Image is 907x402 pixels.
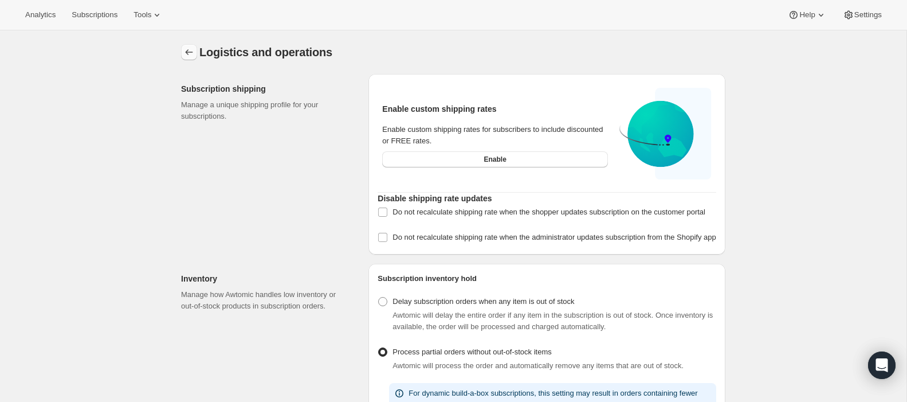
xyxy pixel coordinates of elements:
[382,124,608,147] div: Enable custom shipping rates for subscribers to include discounted or FREE rates.
[868,352,896,379] div: Open Intercom Messenger
[181,83,350,95] h2: Subscription shipping
[127,7,170,23] button: Tools
[65,7,124,23] button: Subscriptions
[378,273,716,284] h2: Subscription inventory hold
[484,155,506,164] span: Enable
[181,44,197,60] button: Settings
[199,46,332,58] span: Logistics and operations
[72,10,117,19] span: Subscriptions
[181,99,350,122] p: Manage a unique shipping profile for your subscriptions.
[854,10,882,19] span: Settings
[392,297,574,306] span: Delay subscription orders when any item is out of stock
[25,10,56,19] span: Analytics
[181,289,350,312] p: Manage how Awtomic handles low inventory or out-of-stock products in subscription orders.
[18,7,62,23] button: Analytics
[392,208,705,216] span: Do not recalculate shipping rate when the shopper updates subscription on the customer portal
[392,361,684,370] span: Awtomic will process the order and automatically remove any items that are out of stock.
[181,273,350,284] h2: Inventory
[392,348,551,356] span: Process partial orders without out-of-stock items
[378,193,716,204] h2: Disable shipping rate updates
[392,233,716,241] span: Do not recalculate shipping rate when the administrator updates subscription from the Shopify app
[799,10,815,19] span: Help
[392,311,713,331] span: Awtomic will delay the entire order if any item in the subscription is out of stock. Once invento...
[836,7,889,23] button: Settings
[382,151,608,167] button: Enable
[781,7,833,23] button: Help
[134,10,151,19] span: Tools
[382,103,608,115] h2: Enable custom shipping rates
